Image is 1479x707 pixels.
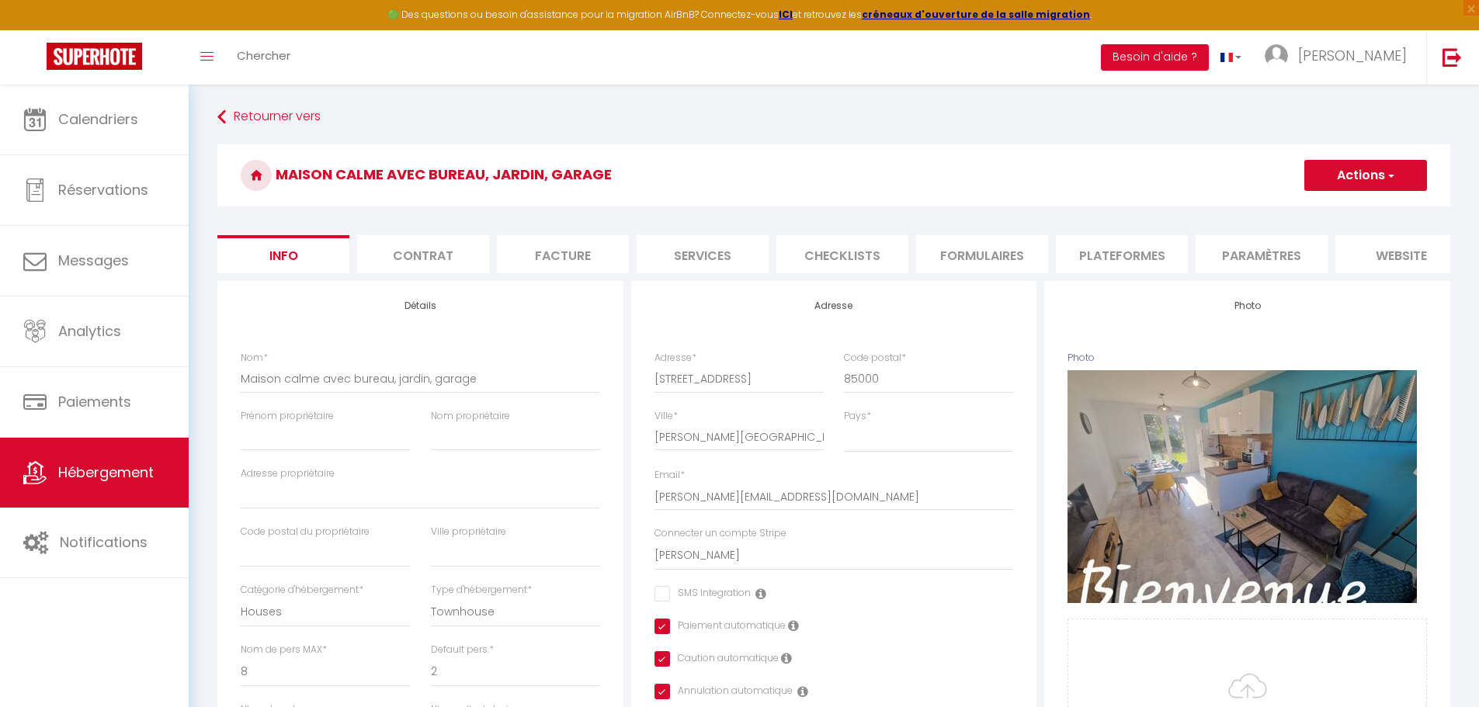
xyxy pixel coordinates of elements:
label: Default pers. [431,643,494,657]
li: website [1335,235,1467,273]
label: Nom de pers MAX [241,643,327,657]
label: Connecter un compte Stripe [654,526,786,541]
a: Retourner vers [217,103,1450,131]
label: Type d'hébergement [431,583,532,598]
label: Adresse propriétaire [241,466,335,481]
span: Notifications [60,532,148,552]
button: Actions [1304,160,1427,191]
label: Code postal du propriétaire [241,525,370,539]
a: Chercher [225,30,302,85]
h4: Photo [1068,300,1427,311]
label: Code postal [844,351,906,366]
li: Services [637,235,769,273]
label: Nom [241,351,268,366]
label: Caution automatique [670,651,779,668]
a: créneaux d'ouverture de la salle migration [862,8,1090,21]
label: Nom propriétaire [431,409,510,424]
img: ... [1265,44,1288,68]
button: Ouvrir le widget de chat LiveChat [12,6,59,53]
span: Réservations [58,180,148,199]
img: logout [1443,47,1462,67]
label: Ville propriétaire [431,525,506,539]
h3: Maison calme avec bureau, jardin, garage [217,144,1450,206]
h4: Adresse [654,300,1014,311]
li: Plateformes [1056,235,1188,273]
label: Photo [1068,351,1095,366]
label: Adresse [654,351,696,366]
li: Formulaires [916,235,1048,273]
button: Besoin d'aide ? [1101,44,1209,71]
a: ... [PERSON_NAME] [1253,30,1426,85]
label: Paiement automatique [670,619,786,636]
img: Super Booking [47,43,142,70]
li: Info [217,235,349,273]
span: Messages [58,251,129,270]
label: Prénom propriétaire [241,409,334,424]
li: Checklists [776,235,908,273]
span: Analytics [58,321,121,341]
label: Pays [844,409,871,424]
span: Hébergement [58,463,154,482]
label: Ville [654,409,678,424]
span: Calendriers [58,109,138,129]
span: Chercher [237,47,290,64]
li: Facture [497,235,629,273]
span: [PERSON_NAME] [1298,46,1407,65]
label: Catégorie d'hébergement [241,583,363,598]
label: Email [654,468,685,483]
a: ICI [779,8,793,21]
h4: Détails [241,300,600,311]
li: Contrat [357,235,489,273]
iframe: Chat [1413,637,1467,695]
span: Paiements [58,392,131,411]
li: Paramètres [1196,235,1328,273]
